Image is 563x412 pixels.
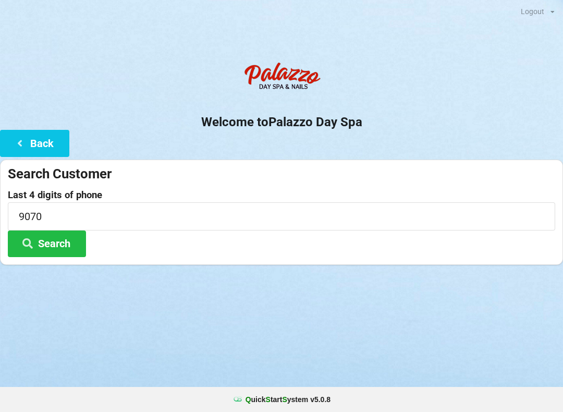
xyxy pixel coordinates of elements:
b: uick tart ystem v 5.0.8 [246,394,331,405]
img: PalazzoDaySpaNails-Logo.png [240,57,323,99]
span: S [266,395,271,404]
label: Last 4 digits of phone [8,190,555,200]
span: S [282,395,287,404]
input: 0000 [8,202,555,230]
button: Search [8,231,86,257]
img: favicon.ico [232,394,243,405]
div: Search Customer [8,165,555,183]
div: Logout [521,8,544,15]
span: Q [246,395,251,404]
